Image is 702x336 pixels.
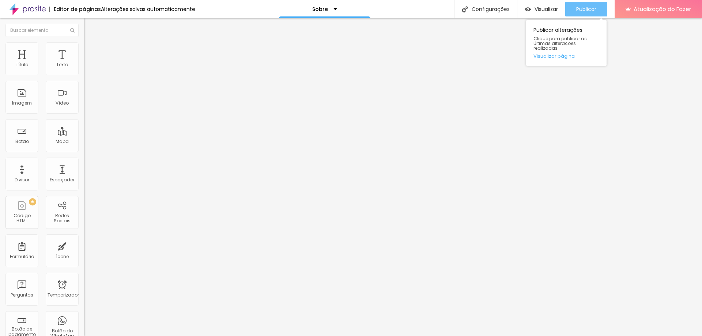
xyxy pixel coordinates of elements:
[56,253,69,260] font: Ícone
[533,54,599,58] a: Visualizar página
[312,5,328,13] font: Sobre
[533,35,587,51] font: Clique para publicar as últimas alterações realizadas
[15,177,29,183] font: Divisor
[472,5,510,13] font: Configurações
[56,100,69,106] font: Vídeo
[533,53,575,60] font: Visualizar página
[15,138,29,144] font: Botão
[54,212,71,224] font: Redes Sociais
[10,253,34,260] font: Formulário
[5,24,79,37] input: Buscar elemento
[50,177,75,183] font: Espaçador
[56,138,69,144] font: Mapa
[634,5,691,13] font: Atualização do Fazer
[14,212,31,224] font: Código HTML
[54,5,101,13] font: Editor de páginas
[56,61,68,68] font: Texto
[101,5,195,13] font: Alterações salvas automaticamente
[16,61,28,68] font: Título
[70,28,75,33] img: Ícone
[576,5,596,13] font: Publicar
[462,6,468,12] img: Ícone
[517,2,565,16] button: Visualizar
[525,6,531,12] img: view-1.svg
[535,5,558,13] font: Visualizar
[11,292,33,298] font: Perguntas
[12,100,32,106] font: Imagem
[48,292,79,298] font: Temporizador
[533,26,582,34] font: Publicar alterações
[565,2,607,16] button: Publicar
